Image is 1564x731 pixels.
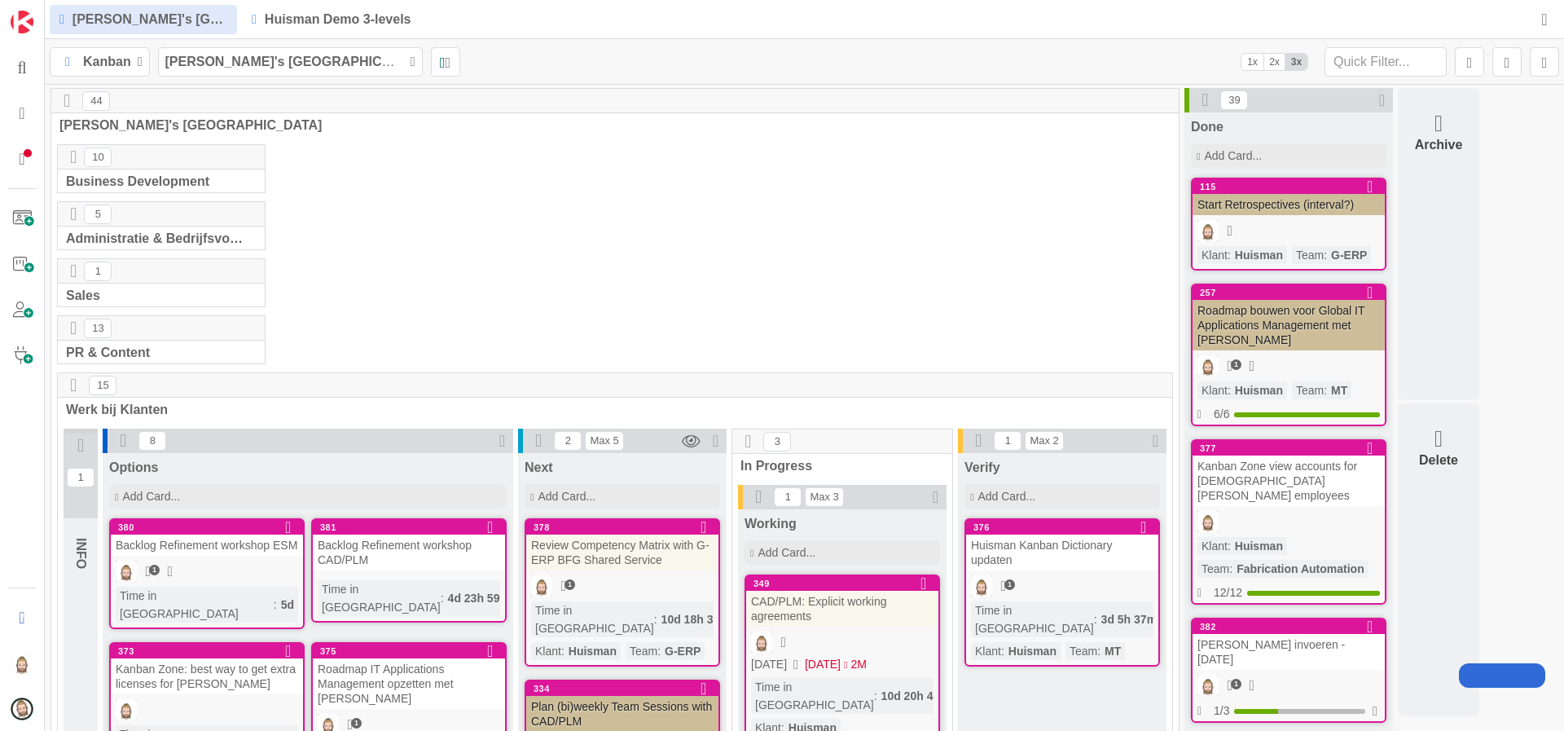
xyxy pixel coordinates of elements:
span: 1 [1231,359,1241,370]
b: [PERSON_NAME]'s [GEOGRAPHIC_DATA] [170,54,406,70]
div: Rv [1193,220,1385,241]
div: MT [1320,381,1344,399]
span: Add Card... [984,489,1036,504]
div: 349 [746,576,938,591]
span: [PERSON_NAME]'s [GEOGRAPHIC_DATA] [79,10,227,29]
span: 15 [89,376,116,395]
div: Time in [GEOGRAPHIC_DATA] [531,601,640,637]
div: Review Competency Matrix with G-ERP BFG Shared Service [526,535,718,570]
div: 2M [851,656,865,673]
span: 1 [994,431,1021,451]
span: Kanban [83,52,128,72]
div: 376Huisman Kanban Dictionary updaten [966,520,1158,556]
div: 334 [534,683,718,694]
div: 382 [1200,621,1385,632]
span: 13 [84,319,112,338]
div: Rv [966,561,1158,582]
span: 1 [67,468,94,487]
div: 10d 20h 49m [863,687,934,705]
div: 349 [753,578,938,589]
span: : [1317,381,1320,399]
span: Business Development [66,174,244,190]
div: 376 [966,520,1158,535]
span: : [1228,560,1230,578]
div: Team [1061,628,1091,645]
div: Time in [GEOGRAPHIC_DATA] [971,587,1092,623]
div: Rv [1193,660,1385,681]
span: PR & Content [66,345,244,361]
a: Huisman Demo 3-levels [242,5,420,34]
span: 1 [351,711,362,722]
div: Huisman [1002,628,1056,645]
div: Huisman [1228,537,1282,555]
div: Klant [1197,537,1226,555]
img: Rv [116,693,137,714]
span: In Progress [740,458,932,474]
div: 381 [313,520,505,535]
div: Max 5 [590,437,615,445]
div: 380Backlog Refinement workshop ESM [111,520,303,556]
a: 382[PERSON_NAME] invoeren - [DATE]Rv1/3 [1191,618,1386,708]
span: 1 [149,565,160,575]
span: Add Card... [129,489,181,504]
span: Options [109,460,156,476]
div: 382 [1193,619,1385,634]
span: 39 [1220,90,1248,110]
div: Rv [1193,355,1385,377]
div: 375 [313,637,505,652]
div: Roadmap bouwen voor Global IT Applications Management met [PERSON_NAME] [1193,300,1385,350]
a: 381Backlog Refinement workshop CAD/PLMTime in [GEOGRAPHIC_DATA]:4d 23h 59m [311,518,507,623]
span: Huisman Demo 3-levels [271,10,411,29]
div: Huisman [562,642,616,660]
span: 44 [82,91,110,111]
a: 377Kanban Zone view accounts for [DEMOGRAPHIC_DATA] [PERSON_NAME] employeesRvKlant:HuismanTeam:Fa... [1191,439,1386,605]
a: 376Huisman Kanban Dictionary updatenRvTime in [GEOGRAPHIC_DATA]:3d 5h 37mKlant:HuismanTeam:MT [964,518,1160,652]
div: Time in [GEOGRAPHIC_DATA] [751,678,860,714]
div: Time in [GEOGRAPHIC_DATA] [116,587,256,605]
div: Rv [526,575,718,597]
div: Team [621,642,651,660]
div: 375 [320,639,505,650]
a: 380Backlog Refinement workshop ESMRvTime in [GEOGRAPHIC_DATA]:5d [109,518,305,611]
div: MT [1093,628,1118,645]
div: CAD/PLM: Explicit working agreements [746,591,938,627]
div: 376 [973,522,1158,533]
div: Kanban Zone view accounts for [DEMOGRAPHIC_DATA] [PERSON_NAME] employees [1193,456,1385,506]
span: Working [745,516,794,532]
a: 257Roadmap bouwen voor Global IT Applications Management met [PERSON_NAME]RvKlant:HuismanTeam:MT6/6 [1191,284,1386,426]
span: 2 [554,431,582,451]
span: 1 [774,487,802,507]
span: Add Card... [764,545,816,560]
a: 115Start Retrospectives (interval?)RvKlant:HuismanTeam:G-ERP [1191,178,1386,271]
img: Rv [116,561,137,582]
div: Rv [313,707,505,729]
span: 8 [138,431,166,451]
img: Rv [751,632,772,653]
div: Rv [1193,511,1385,532]
div: 380 [111,520,303,535]
span: : [433,589,435,607]
div: Backlog Refinement workshop ESM [111,535,303,556]
div: 378Review Competency Matrix with G-ERP BFG Shared Service [526,520,718,570]
span: : [1226,381,1228,399]
div: 377 [1200,443,1385,454]
div: Team [1287,246,1317,264]
div: Huisman [1228,381,1282,399]
span: [DATE] [807,656,837,673]
div: 377 [1193,441,1385,456]
img: Rv [11,652,33,675]
span: Next [525,460,553,476]
span: 1 [565,579,575,590]
div: Klant [971,628,999,645]
img: Rv [1197,355,1219,377]
div: 5d [258,587,279,605]
div: 382[PERSON_NAME] invoeren - [DATE] [1193,619,1385,655]
img: avatar [11,698,33,720]
span: : [999,628,1002,645]
div: Team [1197,560,1228,578]
div: Klant [531,642,560,660]
div: 378 [526,520,718,535]
div: 377Kanban Zone view accounts for [DEMOGRAPHIC_DATA] [PERSON_NAME] employees [1193,441,1385,506]
img: Visit kanbanzone.com [11,11,33,33]
a: 378Review Competency Matrix with G-ERP BFG Shared ServiceRvTime in [GEOGRAPHIC_DATA]:10d 18h 37mK... [525,518,720,667]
